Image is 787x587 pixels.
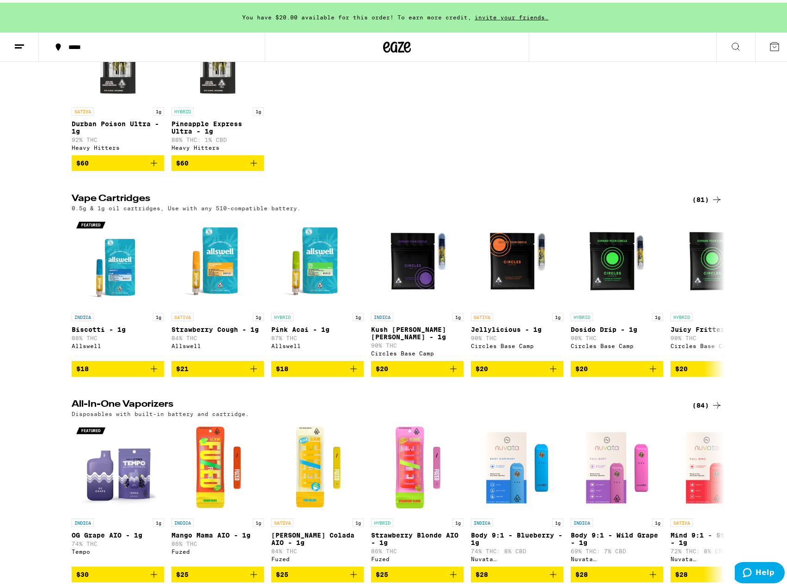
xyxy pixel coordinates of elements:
[371,529,464,544] p: Strawberry Blonde AIO - 1g
[671,332,763,338] p: 90% THC
[171,213,264,358] a: Open page for Strawberry Cough - 1g from Allswell
[552,310,563,318] p: 1g
[471,310,493,318] p: SATIVA
[72,538,164,544] p: 74% THC
[452,516,464,524] p: 1g
[153,516,164,524] p: 1g
[271,564,364,580] button: Add to bag
[376,362,388,370] span: $20
[276,362,288,370] span: $18
[571,545,663,551] p: 69% THC: 7% CBD
[371,213,464,358] a: Open page for Kush Berry Bliss - 1g from Circles Base Camp
[72,310,94,318] p: INDICA
[571,516,593,524] p: INDICA
[271,310,293,318] p: HYBRID
[571,553,663,559] div: Nuvata ([GEOGRAPHIC_DATA])
[171,419,264,564] a: Open page for Mango Mama AIO - 1g from Fuzed
[571,310,593,318] p: HYBRID
[72,340,164,346] div: Allswell
[571,332,663,338] p: 90% THC
[671,564,763,580] button: Add to bag
[253,104,264,113] p: 1g
[571,358,663,374] button: Add to bag
[271,332,364,338] p: 87% THC
[72,516,94,524] p: INDICA
[652,516,663,524] p: 1g
[253,516,264,524] p: 1g
[271,553,364,559] div: Fuzed
[276,568,288,575] span: $25
[371,516,393,524] p: HYBRID
[471,516,493,524] p: INDICA
[353,516,364,524] p: 1g
[471,213,563,358] a: Open page for Jellylicious - 1g from Circles Base Camp
[571,564,663,580] button: Add to bag
[671,516,693,524] p: SATIVA
[72,358,164,374] button: Add to bag
[476,568,488,575] span: $28
[72,202,301,208] p: 0.5g & 1g oil cartridges, Use with any 510-compatible battery.
[371,310,393,318] p: INDICA
[692,397,722,408] a: (84)
[671,545,763,551] p: 72% THC: 8% CBD
[271,358,364,374] button: Add to bag
[671,323,763,330] p: Juicy Fritter - 1g
[153,310,164,318] p: 1g
[176,362,189,370] span: $21
[575,568,588,575] span: $28
[72,332,164,338] p: 88% THC
[371,545,464,551] p: 86% THC
[371,419,464,564] a: Open page for Strawberry Blonde AIO - 1g from Fuzed
[72,546,164,552] div: Tempo
[675,362,688,370] span: $20
[671,340,763,346] div: Circles Base Camp
[242,12,471,18] span: You have $20.00 available for this order! To earn more credit,
[271,213,364,306] img: Allswell - Pink Acai - 1g
[72,191,677,202] h2: Vape Cartridges
[72,142,164,148] div: Heavy Hitters
[471,323,563,330] p: Jellylicious - 1g
[76,362,89,370] span: $18
[671,213,763,358] a: Open page for Juicy Fritter - 1g from Circles Base Camp
[671,529,763,544] p: Mind 9:1 - Strawberry - 1g
[171,213,264,306] img: Allswell - Strawberry Cough - 1g
[471,332,563,338] p: 90% THC
[72,153,164,168] button: Add to bag
[271,545,364,551] p: 84% THC
[371,553,464,559] div: Fuzed
[72,323,164,330] p: Biscotti - 1g
[571,213,663,358] a: Open page for Dosido Drip - 1g from Circles Base Camp
[671,419,763,511] img: Nuvata (CA) - Mind 9:1 - Strawberry - 1g
[571,529,663,544] p: Body 9:1 - Wild Grape - 1g
[176,157,189,164] span: $60
[171,538,264,544] p: 86% THC
[371,348,464,354] div: Circles Base Camp
[371,323,464,338] p: Kush [PERSON_NAME] [PERSON_NAME] - 1g
[153,104,164,113] p: 1g
[171,419,264,511] img: Fuzed - Mango Mama AIO - 1g
[171,546,264,552] div: Fuzed
[171,323,264,330] p: Strawberry Cough - 1g
[171,358,264,374] button: Add to bag
[171,117,264,132] p: Pineapple Express Ultra - 1g
[253,310,264,318] p: 1g
[471,564,563,580] button: Add to bag
[471,419,563,511] img: Nuvata (CA) - Body 9:1 - Blueberry - 1g
[571,323,663,330] p: Dosido Drip - 1g
[671,553,763,559] div: Nuvata ([GEOGRAPHIC_DATA])
[671,310,693,318] p: HYBRID
[72,419,164,511] img: Tempo - OG Grape AIO - 1g
[675,568,688,575] span: $28
[376,568,388,575] span: $25
[72,213,164,306] img: Allswell - Biscotti - 1g
[471,340,563,346] div: Circles Base Camp
[476,362,488,370] span: $20
[72,408,249,414] p: Disposables with built-in battery and cartridge.
[176,568,189,575] span: $25
[72,7,164,153] a: Open page for Durban Poison Ultra - 1g from Heavy Hitters
[171,340,264,346] div: Allswell
[271,419,364,564] a: Open page for Pina Colada AIO - 1g from Fuzed
[371,213,464,306] img: Circles Base Camp - Kush Berry Bliss - 1g
[271,419,364,511] img: Fuzed - Pina Colada AIO - 1g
